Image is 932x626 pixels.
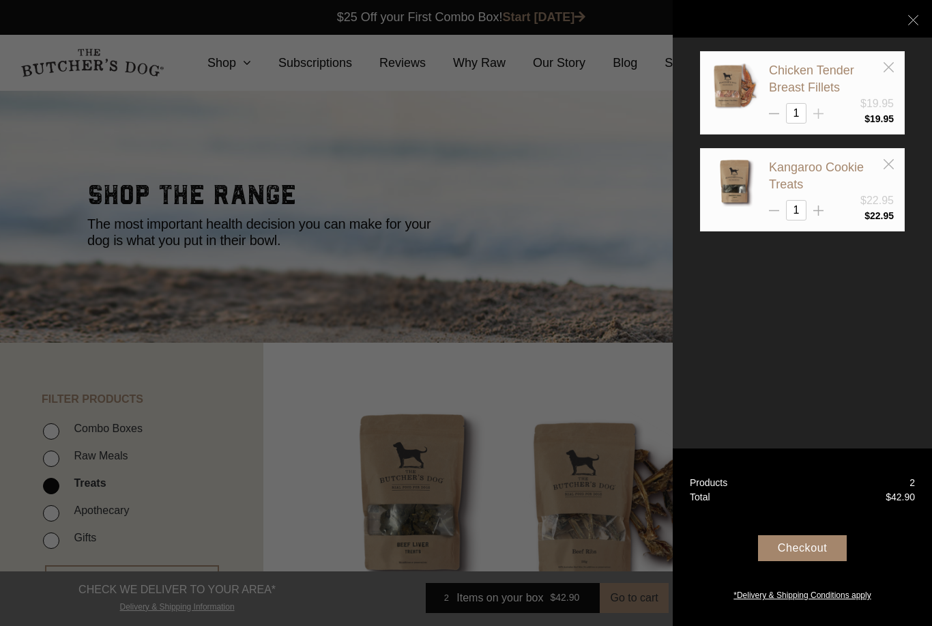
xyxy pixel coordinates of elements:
[690,476,727,490] div: Products
[864,210,894,221] bdi: 22.95
[673,586,932,601] a: *Delivery & Shipping Conditions apply
[909,476,915,490] div: 2
[864,113,894,124] bdi: 19.95
[769,160,864,191] a: Kangaroo Cookie Treats
[711,62,759,110] img: Chicken Tender Breast Fillets
[860,96,894,112] div: $19.95
[860,193,894,209] div: $22.95
[673,449,932,626] a: Products 2 Total $42.90 Checkout
[864,113,870,124] span: $
[886,492,891,502] span: $
[711,159,759,207] img: Kangaroo Cookie Treats
[886,492,915,502] bdi: 42.90
[864,210,870,221] span: $
[769,63,854,94] a: Chicken Tender Breast Fillets
[758,535,847,561] div: Checkout
[690,490,710,504] div: Total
